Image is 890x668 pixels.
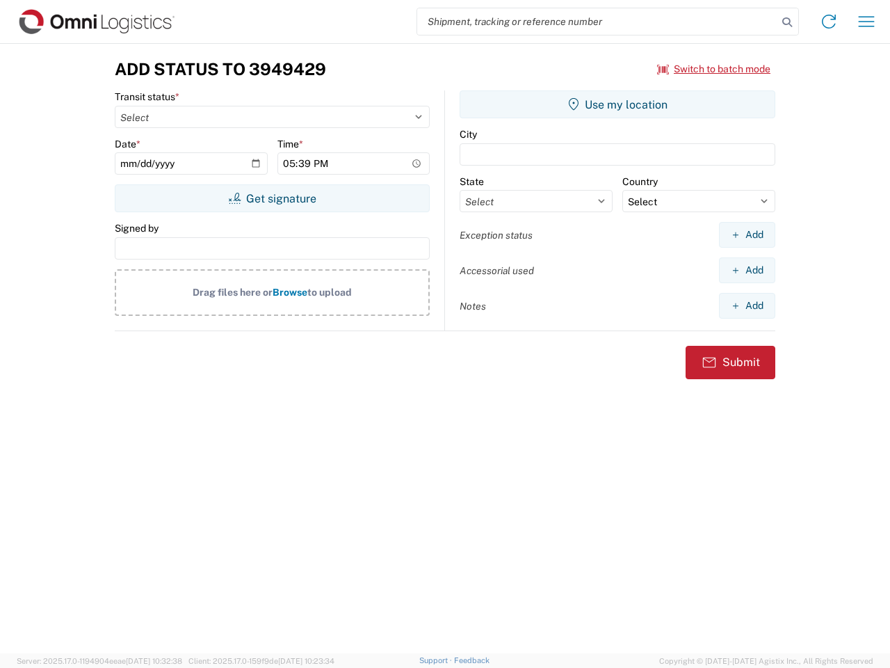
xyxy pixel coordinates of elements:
[307,287,352,298] span: to upload
[277,138,303,150] label: Time
[17,657,182,665] span: Server: 2025.17.0-1194904eeae
[719,293,775,319] button: Add
[417,8,777,35] input: Shipment, tracking or reference number
[115,222,159,234] label: Signed by
[188,657,334,665] span: Client: 2025.17.0-159f9de
[460,229,533,241] label: Exception status
[460,300,486,312] label: Notes
[719,257,775,283] button: Add
[460,90,775,118] button: Use my location
[657,58,770,81] button: Switch to batch mode
[419,656,454,665] a: Support
[278,657,334,665] span: [DATE] 10:23:34
[659,655,873,667] span: Copyright © [DATE]-[DATE] Agistix Inc., All Rights Reserved
[719,222,775,248] button: Add
[193,287,273,298] span: Drag files here or
[460,264,534,277] label: Accessorial used
[622,175,658,188] label: Country
[126,657,182,665] span: [DATE] 10:32:38
[460,175,484,188] label: State
[686,346,775,379] button: Submit
[115,184,430,212] button: Get signature
[115,90,179,103] label: Transit status
[460,128,477,141] label: City
[454,656,489,665] a: Feedback
[115,138,140,150] label: Date
[273,287,307,298] span: Browse
[115,59,326,79] h3: Add Status to 3949429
